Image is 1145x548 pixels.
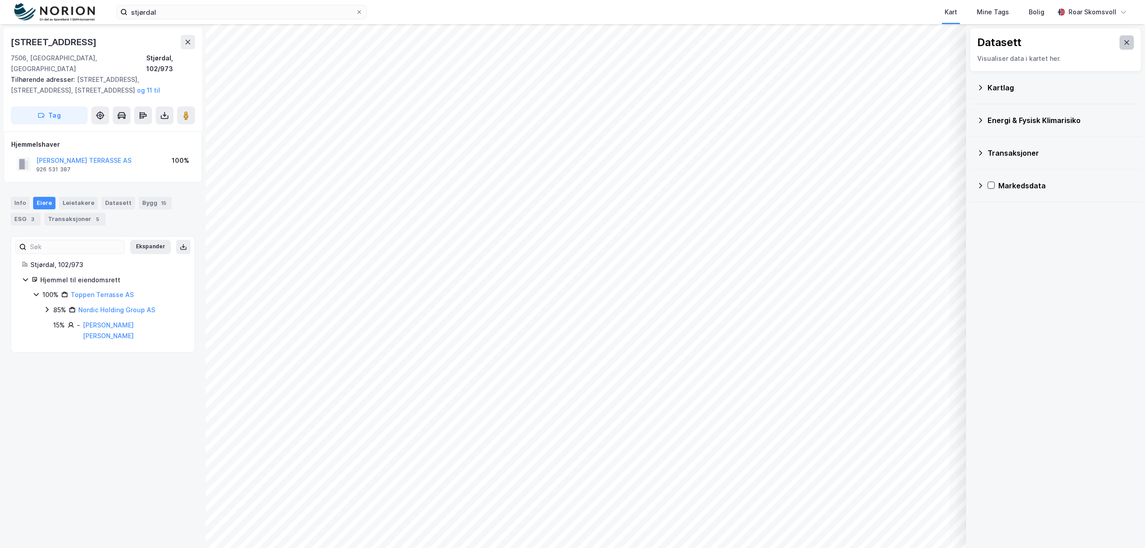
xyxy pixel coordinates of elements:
[988,82,1134,93] div: Kartlag
[11,197,30,209] div: Info
[42,289,59,300] div: 100%
[1100,505,1145,548] iframe: Chat Widget
[977,53,1134,64] div: Visualiser data i kartet her.
[11,74,188,96] div: [STREET_ADDRESS], [STREET_ADDRESS], [STREET_ADDRESS]
[11,53,146,74] div: 7506, [GEOGRAPHIC_DATA], [GEOGRAPHIC_DATA]
[1069,7,1116,17] div: Roar Skomsvoll
[127,5,356,19] input: Søk på adresse, matrikkel, gårdeiere, leietakere eller personer
[53,305,66,315] div: 85%
[998,180,1134,191] div: Markedsdata
[11,35,98,49] div: [STREET_ADDRESS]
[977,7,1009,17] div: Mine Tags
[93,215,102,224] div: 5
[44,213,106,225] div: Transaksjoner
[977,35,1022,50] div: Datasett
[11,76,77,83] span: Tilhørende adresser:
[988,115,1134,126] div: Energi & Fysisk Klimarisiko
[28,215,37,224] div: 3
[71,291,134,298] a: Toppen Terrasse AS
[988,148,1134,158] div: Transaksjoner
[945,7,957,17] div: Kart
[26,240,124,254] input: Søk
[83,321,134,340] a: [PERSON_NAME] [PERSON_NAME]
[139,197,172,209] div: Bygg
[1029,7,1044,17] div: Bolig
[77,320,80,331] div: -
[11,106,88,124] button: Tag
[11,139,195,150] div: Hjemmelshaver
[102,197,135,209] div: Datasett
[30,259,184,270] div: Stjørdal, 102/973
[78,306,155,314] a: Nordic Holding Group AS
[40,275,184,285] div: Hjemmel til eiendomsrett
[36,166,71,173] div: 926 531 387
[172,155,189,166] div: 100%
[159,199,168,208] div: 15
[53,320,65,331] div: 15%
[59,197,98,209] div: Leietakere
[146,53,195,74] div: Stjørdal, 102/973
[130,240,171,254] button: Ekspander
[11,213,41,225] div: ESG
[14,3,95,21] img: norion-logo.80e7a08dc31c2e691866.png
[33,197,55,209] div: Eiere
